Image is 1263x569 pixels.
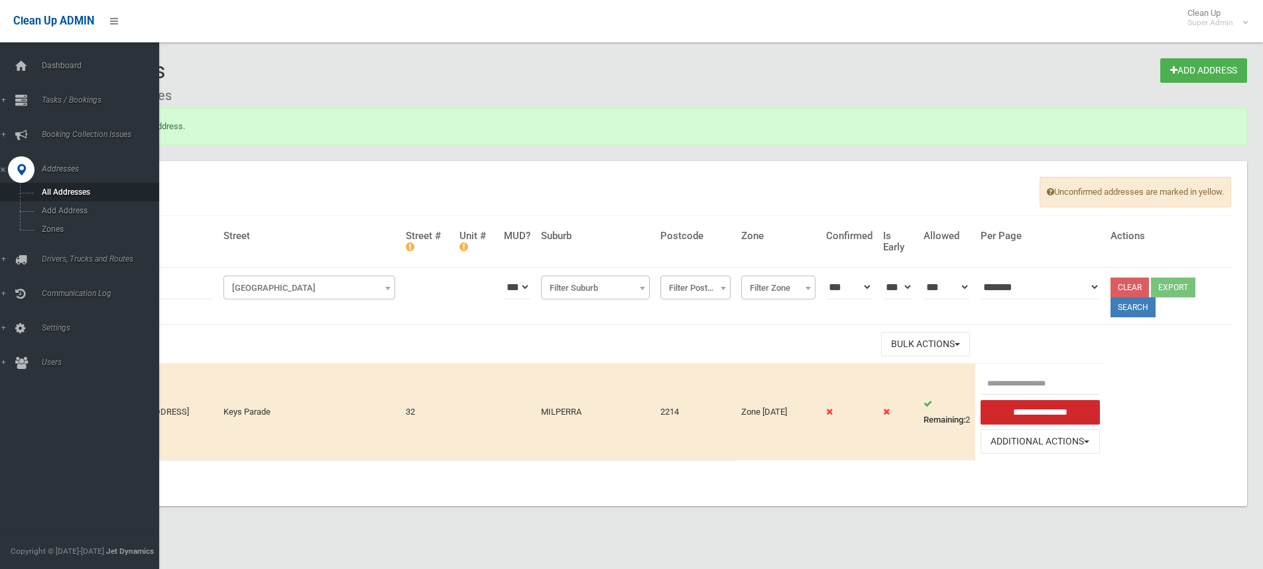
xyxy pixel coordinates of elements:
span: Filter Suburb [544,279,646,297]
h4: Per Page [981,231,1100,242]
span: Booking Collection Issues [38,130,169,139]
span: Filter Postcode [660,276,731,299]
strong: Jet Dynamics [106,546,154,556]
span: Filter Zone [745,279,812,297]
span: Tasks / Bookings [38,95,169,105]
span: Dashboard [38,61,169,70]
span: Settings [38,323,169,333]
h4: Street [223,231,395,242]
h4: Street # [406,231,448,252]
button: Export [1151,278,1195,297]
h4: Address [113,231,213,242]
td: MILPERRA [536,364,655,460]
td: 2 [918,364,975,460]
td: Keys Parade [218,364,400,460]
h4: Postcode [660,231,731,242]
span: Unconfirmed addresses are marked in yellow. [1040,177,1231,207]
h4: Suburb [541,231,650,242]
h4: Allowed [924,231,970,242]
span: Filter Street [227,279,392,297]
div: Successfully updated address. [58,108,1247,145]
span: Clean Up ADMIN [13,15,94,27]
span: Drivers, Trucks and Routes [38,254,169,264]
h4: Zone [741,231,815,242]
button: Bulk Actions [881,332,970,356]
span: Communication Log [38,289,169,298]
span: Clean Up [1181,8,1246,28]
span: Zones [38,225,158,234]
h4: Confirmed [826,231,872,242]
strong: Remaining: [924,415,965,425]
span: Addresses [38,164,169,174]
td: Zone [DATE] [736,364,821,460]
h4: Actions [1111,231,1226,242]
h4: MUD? [504,231,530,242]
span: Filter Zone [741,276,815,299]
span: Filter Street [223,276,395,299]
a: Add Address [1160,58,1247,83]
td: 32 [400,364,453,460]
button: Search [1111,297,1156,317]
span: Copyright © [DATE]-[DATE] [11,546,104,556]
span: Users [38,358,169,367]
a: Clear [1111,278,1149,297]
small: Super Admin [1187,18,1233,28]
span: Filter Suburb [541,276,650,299]
h4: Unit # [459,231,493,252]
td: 2214 [655,364,736,460]
span: All Addresses [38,187,158,197]
button: Additional Actions [981,429,1100,454]
span: Add Address [38,206,158,215]
h4: Is Early [883,231,913,252]
span: Filter Postcode [664,279,727,297]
